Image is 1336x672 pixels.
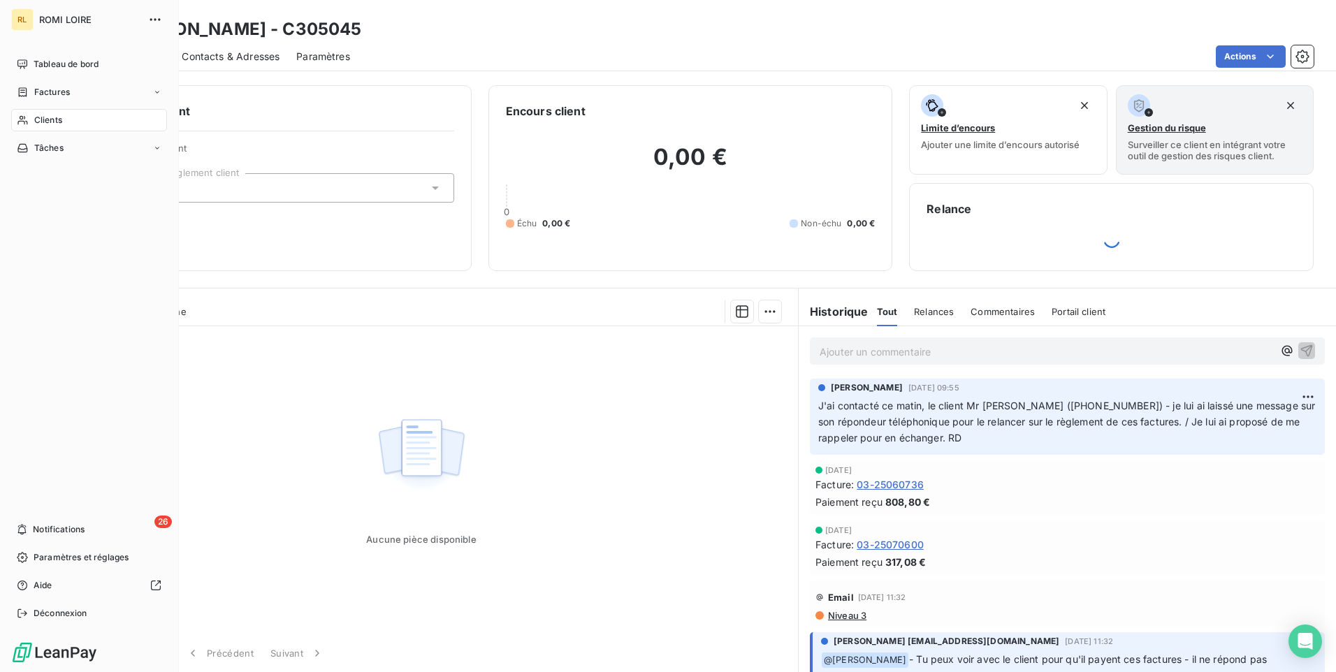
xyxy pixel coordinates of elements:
h6: Relance [927,200,1296,217]
h6: Encours client [506,103,586,119]
span: Facture : [815,537,854,552]
span: [DATE] [825,466,852,474]
h6: Informations client [85,103,454,119]
span: Ajouter une limite d’encours autorisé [921,139,1080,150]
span: Tableau de bord [34,58,99,71]
img: Empty state [377,411,466,498]
span: 0,00 € [542,217,570,230]
div: RL [11,8,34,31]
span: Aucune pièce disponible [366,534,476,545]
span: [DATE] 09:55 [908,384,959,392]
img: Logo LeanPay [11,641,98,664]
span: Factures [34,86,70,98]
span: [DATE] [825,526,852,534]
span: [PERSON_NAME] [EMAIL_ADDRESS][DOMAIN_NAME] [834,635,1059,648]
span: Facture : [815,477,854,492]
span: Non-échu [801,217,841,230]
div: Open Intercom Messenger [1288,624,1322,658]
button: Gestion du risqueSurveiller ce client en intégrant votre outil de gestion des risques client. [1116,85,1314,175]
span: Paramètres et réglages [34,551,129,564]
span: 808,80 € [885,495,930,509]
span: ROMI LOIRE [39,14,140,25]
span: Propriétés Client [112,143,454,162]
span: Échu [517,217,537,230]
h6: Historique [799,303,869,320]
h3: [PERSON_NAME] - C305045 [123,17,361,42]
span: Déconnexion [34,607,87,620]
button: Suivant [262,638,333,668]
span: Paramètres [296,50,350,64]
button: Précédent [177,638,262,668]
h2: 0,00 € [506,143,876,185]
span: [PERSON_NAME] [831,381,903,394]
span: 03-25070600 [857,537,924,552]
span: 0,00 € [847,217,875,230]
span: Limite d’encours [921,122,995,133]
span: @ [PERSON_NAME] [822,652,908,669]
span: Tout [877,306,898,317]
span: 317,08 € [885,555,926,569]
button: Limite d’encoursAjouter une limite d’encours autorisé [909,85,1107,175]
span: Paiement reçu [815,495,883,509]
span: [DATE] 11:32 [1065,637,1113,645]
span: Portail client [1052,306,1105,317]
span: J'ai contacté ce matin, le client Mr [PERSON_NAME] ([PHONE_NUMBER]) - je lui ai laissé une messag... [818,400,1318,444]
span: Aide [34,579,52,592]
span: 03-25060736 [857,477,924,492]
span: Niveau 3 [827,610,866,621]
span: Surveiller ce client en intégrant votre outil de gestion des risques client. [1128,139,1302,161]
span: - Tu peux voir avec le client pour qu'il payent ces factures - il ne répond pas [909,653,1267,665]
span: 0 [504,206,509,217]
span: Commentaires [971,306,1035,317]
span: Contacts & Adresses [182,50,279,64]
span: Tâches [34,142,64,154]
span: Email [828,592,854,603]
span: Gestion du risque [1128,122,1206,133]
span: 26 [154,516,172,528]
button: Actions [1216,45,1286,68]
span: Paiement reçu [815,555,883,569]
a: Aide [11,574,167,597]
span: Clients [34,114,62,126]
span: Notifications [33,523,85,536]
span: Relances [914,306,954,317]
span: [DATE] 11:32 [858,593,906,601]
